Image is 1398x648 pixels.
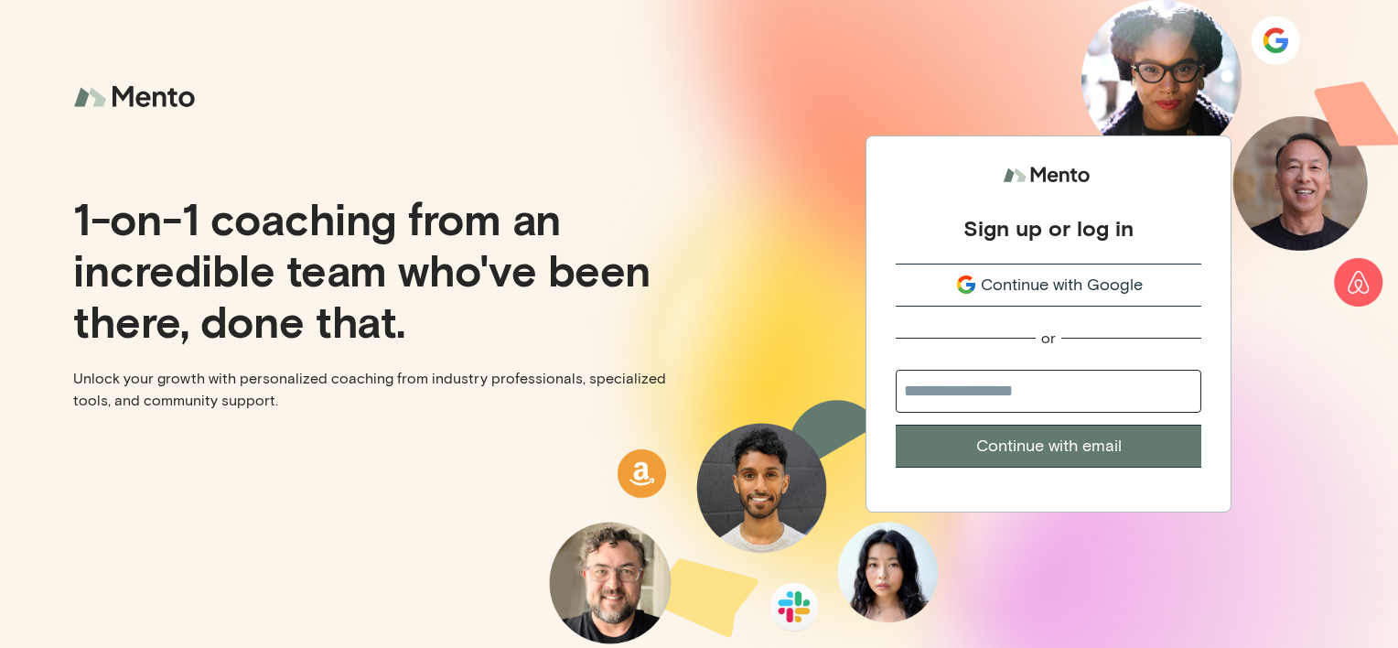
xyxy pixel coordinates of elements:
img: logo [73,73,201,122]
span: Continue with Google [981,273,1143,297]
p: 1-on-1 coaching from an incredible team who've been there, done that. [73,192,684,346]
div: Sign up or log in [963,214,1134,242]
p: Unlock your growth with personalized coaching from industry professionals, specialized tools, and... [73,368,684,412]
img: logo.svg [1003,158,1094,192]
button: Continue with email [896,425,1201,468]
button: Continue with Google [896,264,1201,307]
div: or [1041,329,1056,348]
